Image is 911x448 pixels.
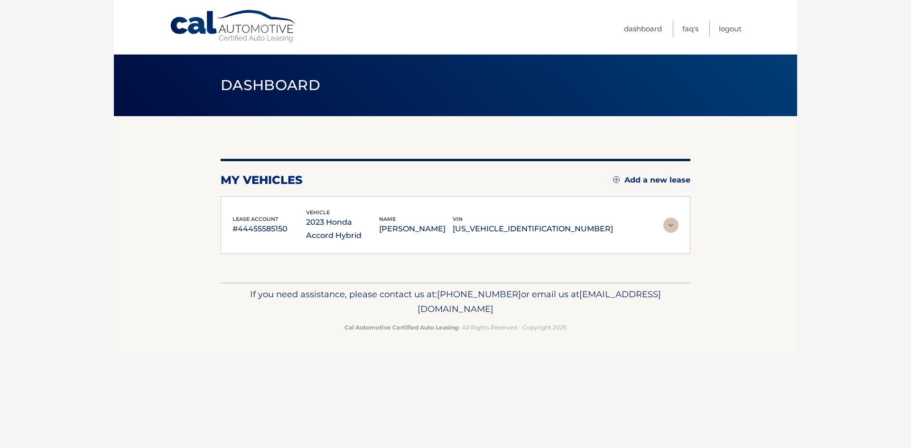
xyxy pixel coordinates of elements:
a: Cal Automotive [169,9,297,43]
p: - All Rights Reserved - Copyright 2025 [227,322,684,332]
p: #44455585150 [232,222,306,236]
a: Add a new lease [613,175,690,185]
p: If you need assistance, please contact us at: or email us at [227,287,684,317]
img: accordion-rest.svg [663,218,679,233]
a: Logout [719,21,742,37]
p: 2023 Honda Accord Hybrid [306,216,380,242]
span: vehicle [306,209,330,216]
a: FAQ's [682,21,698,37]
img: add.svg [613,176,620,183]
strong: Cal Automotive Certified Auto Leasing [344,324,458,331]
span: [PHONE_NUMBER] [437,289,521,300]
h2: my vehicles [221,173,303,187]
p: [PERSON_NAME] [379,222,453,236]
span: lease account [232,216,279,222]
span: vin [453,216,463,222]
p: [US_VEHICLE_IDENTIFICATION_NUMBER] [453,222,613,236]
span: Dashboard [221,76,320,94]
a: Dashboard [624,21,662,37]
span: name [379,216,396,222]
